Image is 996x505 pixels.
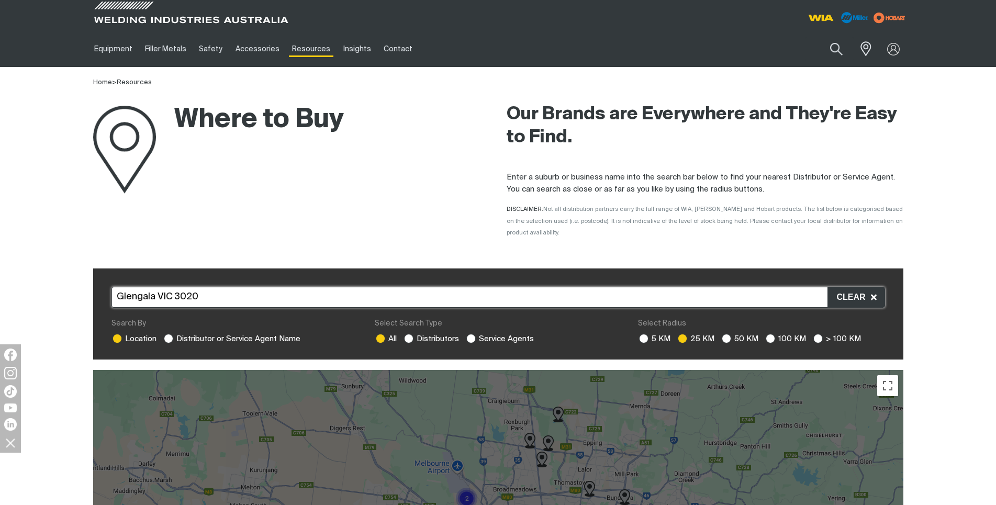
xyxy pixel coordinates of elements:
[93,79,112,86] a: Home
[111,335,156,343] label: Location
[112,79,117,86] span: >
[4,349,17,361] img: Facebook
[93,103,344,137] h1: Where to Buy
[877,375,898,396] button: Toggle fullscreen view
[4,385,17,398] img: TikTok
[465,335,534,343] label: Service Agents
[507,103,903,149] h2: Our Brands are Everywhere and They're Easy to Find.
[375,318,621,329] div: Select Search Type
[375,335,397,343] label: All
[2,434,19,452] img: hide socials
[403,335,459,343] label: Distributors
[88,31,139,67] a: Equipment
[507,206,903,235] span: DISCLAIMER:
[193,31,229,67] a: Safety
[111,318,358,329] div: Search By
[507,172,903,195] p: Enter a suburb or business name into the search bar below to find your nearest Distributor or Ser...
[507,206,903,235] span: Not all distribution partners carry the full range of WIA, [PERSON_NAME] and Hobart products. The...
[827,287,884,307] button: Clear
[117,79,152,86] a: Resources
[638,335,670,343] label: 5 KM
[812,335,861,343] label: > 100 KM
[677,335,714,343] label: 25 KM
[4,367,17,379] img: Instagram
[836,290,870,304] span: Clear
[229,31,286,67] a: Accessories
[163,335,300,343] label: Distributor or Service Agent Name
[819,37,854,61] button: Search products
[765,335,806,343] label: 100 KM
[111,287,885,308] input: Search location
[721,335,758,343] label: 50 KM
[337,31,377,67] a: Insights
[377,31,419,67] a: Contact
[139,31,193,67] a: Filler Metals
[4,403,17,412] img: YouTube
[638,318,885,329] div: Select Radius
[870,10,909,26] img: miller
[805,37,854,61] input: Product name or item number...
[88,31,703,67] nav: Main
[4,418,17,431] img: LinkedIn
[286,31,337,67] a: Resources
